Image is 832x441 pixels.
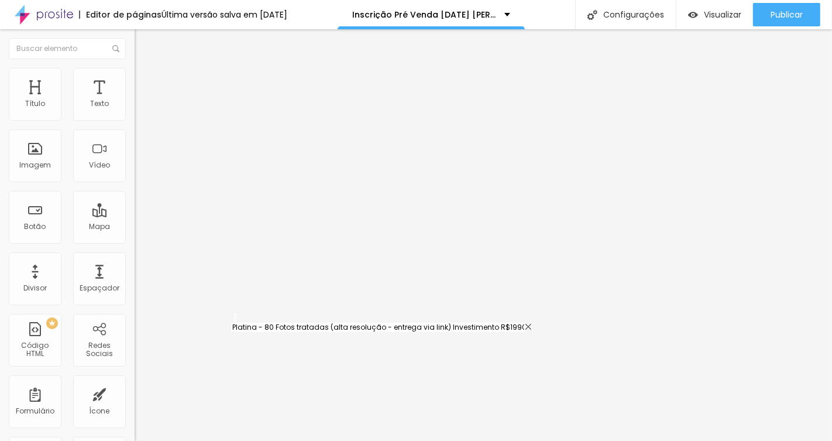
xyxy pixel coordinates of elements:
div: Mapa [89,223,110,231]
div: Código HTML [12,341,58,358]
img: Icone [587,10,597,20]
div: Texto [90,100,109,108]
div: Última versão salva em [DATE] [161,11,287,19]
div: Botão [25,223,46,231]
div: Formulário [16,407,54,415]
img: Icone [112,45,119,52]
input: Buscar elemento [9,38,126,59]
iframe: Editor [135,29,832,441]
div: Vídeo [89,161,110,169]
div: Ícone [90,407,110,415]
p: Inscrição Pré Venda [DATE] [PERSON_NAME] [352,11,496,19]
span: Visualizar [704,10,741,19]
div: Redes Sociais [76,341,122,358]
div: Editor de páginas [79,11,161,19]
img: view-1.svg [688,10,698,20]
button: Visualizar [676,3,753,26]
div: Espaçador [80,284,119,292]
div: Título [25,100,45,108]
span: Publicar [771,10,803,19]
button: Publicar [753,3,820,26]
div: Divisor [23,284,47,292]
div: Imagem [19,161,51,169]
